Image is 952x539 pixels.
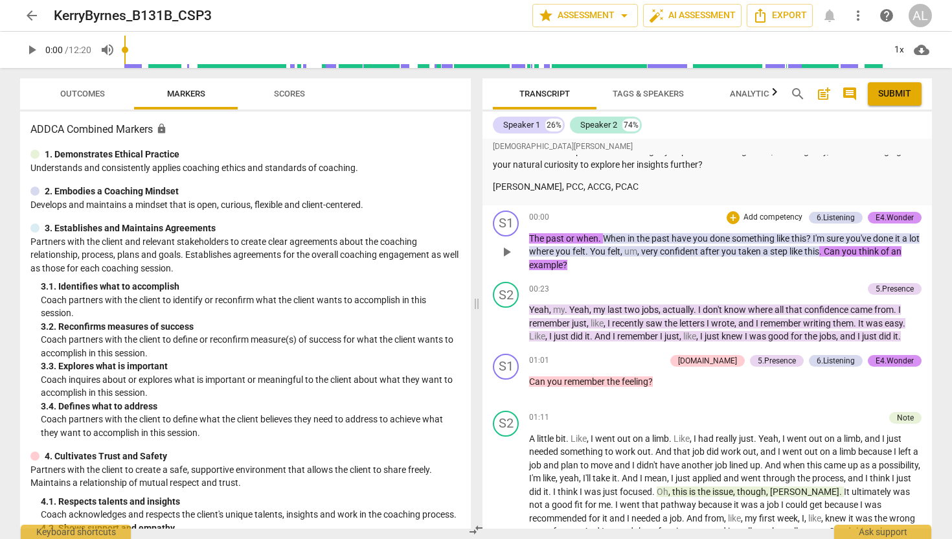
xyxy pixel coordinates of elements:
[816,86,832,102] span: post_add
[41,373,460,400] p: Coach inquires about or explores what is important or meaningful to the client about what they wa...
[914,42,929,58] span: cloud_download
[45,222,216,235] p: 3. Establishes and Maintains Agreements
[41,293,460,320] p: Coach partners with the client to identify or reconfirm what the client wants to accomplish in th...
[664,331,679,341] span: just
[41,320,460,334] div: 3. 2. Reconfirms measures of success
[789,246,804,257] span: like
[909,233,920,244] span: lot
[819,246,824,257] span: .
[590,246,607,257] span: You
[716,433,739,444] span: really
[698,304,703,315] span: I
[545,119,563,132] div: 26%
[846,233,873,244] span: you've
[613,89,684,98] span: Tags & Speakers
[617,433,633,444] span: out
[572,318,587,328] span: just
[875,4,898,27] a: Help
[100,42,115,58] span: volume_up
[893,331,898,341] span: it
[876,355,914,367] div: E4.Wonder
[882,433,887,444] span: I
[549,304,553,315] span: ,
[532,4,638,27] button: Assessment
[824,246,842,257] span: Can
[707,318,711,328] span: I
[693,233,710,244] span: you
[674,446,692,457] span: that
[879,460,918,470] span: possibility
[30,198,460,212] p: Develops and maintains a mindset that is open, curious, flexible and client-centered.
[41,413,460,439] p: Coach partners with the client to define what the client believes they need to address to achieve...
[879,331,893,341] span: did
[549,331,554,341] span: I
[604,318,607,328] span: ,
[30,235,460,275] p: Partners with the client and relevant stakeholders to create clear agreements about the coaching ...
[813,84,834,104] button: Add summary
[902,233,909,244] span: a
[866,318,885,328] span: was
[897,412,914,424] div: Note
[918,460,920,470] span: ,
[493,141,633,152] span: [DEMOGRAPHIC_DATA][PERSON_NAME]
[836,331,840,341] span: ,
[30,122,460,137] h3: ADDCA Combined Markers
[750,460,760,470] span: up
[804,246,819,257] span: this
[652,433,669,444] span: limb
[20,38,43,62] button: Play
[590,331,595,341] span: .
[749,331,768,341] span: was
[591,460,615,470] span: move
[24,8,40,23] span: arrow_back
[167,89,205,98] span: Markers
[637,446,651,457] span: out
[885,318,903,328] span: easy
[613,331,617,341] span: I
[529,212,549,223] span: 00:00
[45,450,167,463] p: 4. Cultivates Trust and Safety
[705,331,721,341] span: just
[563,260,567,270] span: ?
[734,318,738,328] span: ,
[156,123,167,134] span: Assessment is enabled for this document. The competency model is locked and follows the assessmen...
[655,446,674,457] span: And
[881,246,891,257] span: of
[598,233,603,244] span: .
[727,211,740,224] div: Add outcome
[711,318,734,328] span: wrote
[595,331,613,341] span: And
[529,433,537,444] span: A
[782,446,804,457] span: went
[624,246,637,257] span: Filler word
[571,331,585,341] span: did
[503,119,540,132] div: Speaker 1
[556,473,560,483] span: ,
[873,233,895,244] span: done
[681,460,715,470] span: another
[791,233,806,244] span: this
[553,304,565,315] span: Filler word
[721,331,745,341] span: knew
[660,331,664,341] span: I
[591,433,595,444] span: I
[909,4,932,27] button: AL
[694,433,698,444] span: I
[768,331,791,341] span: good
[585,246,590,257] span: .
[566,233,576,244] span: or
[817,212,855,224] div: 6.Listening
[663,304,694,315] span: actually
[809,433,824,444] span: out
[545,331,549,341] span: ,
[529,318,572,328] span: remember
[745,331,749,341] span: I
[710,233,732,244] span: done
[715,460,729,470] span: job
[848,460,860,470] span: up
[554,331,571,341] span: just
[692,446,707,457] span: job
[587,433,591,444] span: ,
[632,460,637,470] span: I
[529,460,543,470] span: job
